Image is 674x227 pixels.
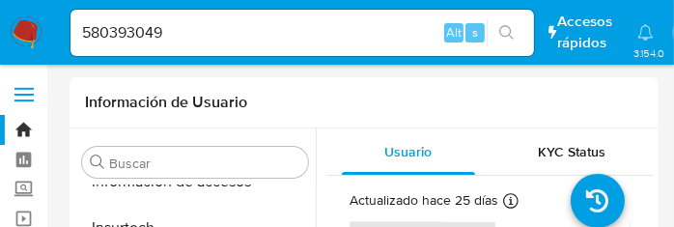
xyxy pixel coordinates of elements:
[487,19,526,46] button: search-icon
[446,23,462,42] span: Alt
[70,20,534,45] input: Buscar usuario o caso...
[350,191,498,210] p: Actualizado hace 25 días
[109,155,300,172] input: Buscar
[472,23,478,42] span: s
[637,24,654,41] a: Notificaciones
[538,142,605,161] span: KYC Status
[85,93,247,112] h1: Información de Usuario
[557,12,619,52] span: Accesos rápidos
[90,155,105,170] button: Buscar
[384,142,432,161] span: Usuario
